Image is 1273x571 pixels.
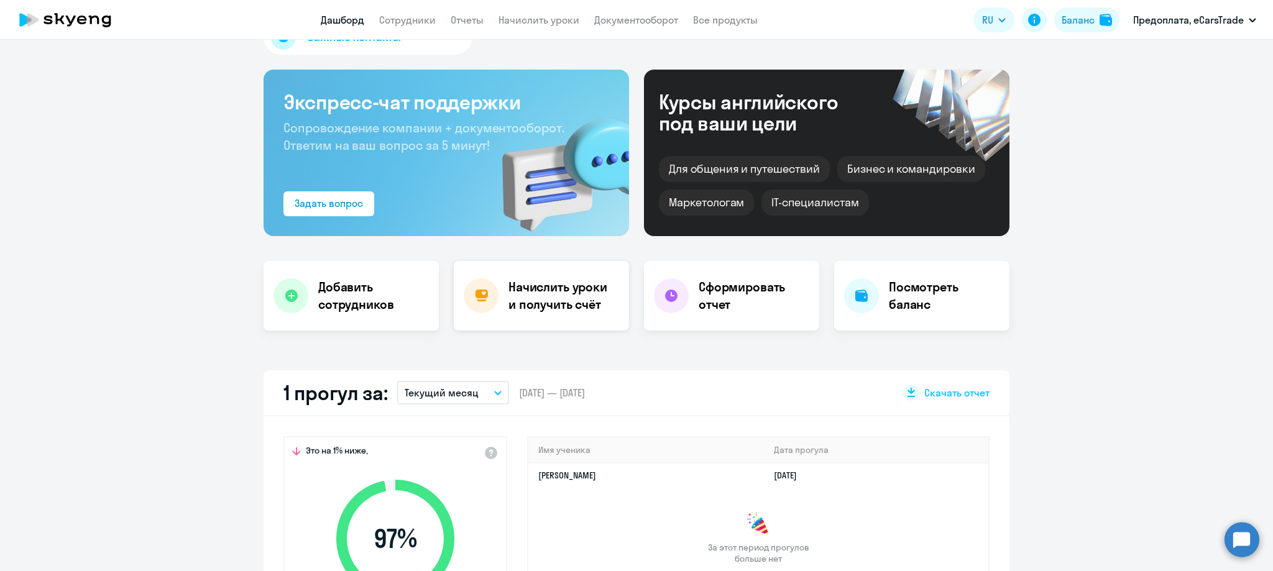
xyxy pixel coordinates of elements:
[1100,14,1112,26] img: balance
[706,542,811,564] span: За этот период прогулов больше нет
[1133,12,1244,27] p: Предоплата, eCarsTrade
[306,445,368,460] span: Это на 1% ниже,
[837,156,985,182] div: Бизнес и командировки
[889,278,1000,313] h4: Посмотреть баланс
[1054,7,1119,32] button: Балансbalance
[295,196,363,211] div: Задать вопрос
[324,524,467,554] span: 97 %
[283,89,609,114] h3: Экспресс-чат поддержки
[693,14,758,26] a: Все продукты
[405,385,479,400] p: Текущий месяц
[659,190,754,216] div: Маркетологам
[774,470,807,481] a: [DATE]
[484,96,629,236] img: bg-img
[283,191,374,216] button: Задать вопрос
[538,470,596,481] a: [PERSON_NAME]
[379,14,436,26] a: Сотрудники
[1062,12,1095,27] div: Баланс
[451,14,484,26] a: Отчеты
[659,156,830,182] div: Для общения и путешествий
[283,120,564,153] span: Сопровождение компании + документооборот. Ответим на ваш вопрос за 5 минут!
[1127,5,1262,35] button: Предоплата, eCarsTrade
[924,386,990,400] span: Скачать отчет
[283,380,387,405] h2: 1 прогул за:
[982,12,993,27] span: RU
[761,190,868,216] div: IT-специалистам
[321,14,364,26] a: Дашборд
[699,278,809,313] h4: Сформировать отчет
[659,91,871,134] div: Курсы английского под ваши цели
[973,7,1014,32] button: RU
[594,14,678,26] a: Документооборот
[528,437,764,463] th: Имя ученика
[519,386,585,400] span: [DATE] — [DATE]
[318,278,429,313] h4: Добавить сотрудников
[508,278,617,313] h4: Начислить уроки и получить счёт
[764,437,988,463] th: Дата прогула
[499,14,579,26] a: Начислить уроки
[746,512,771,537] img: congrats
[397,381,509,404] button: Текущий месяц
